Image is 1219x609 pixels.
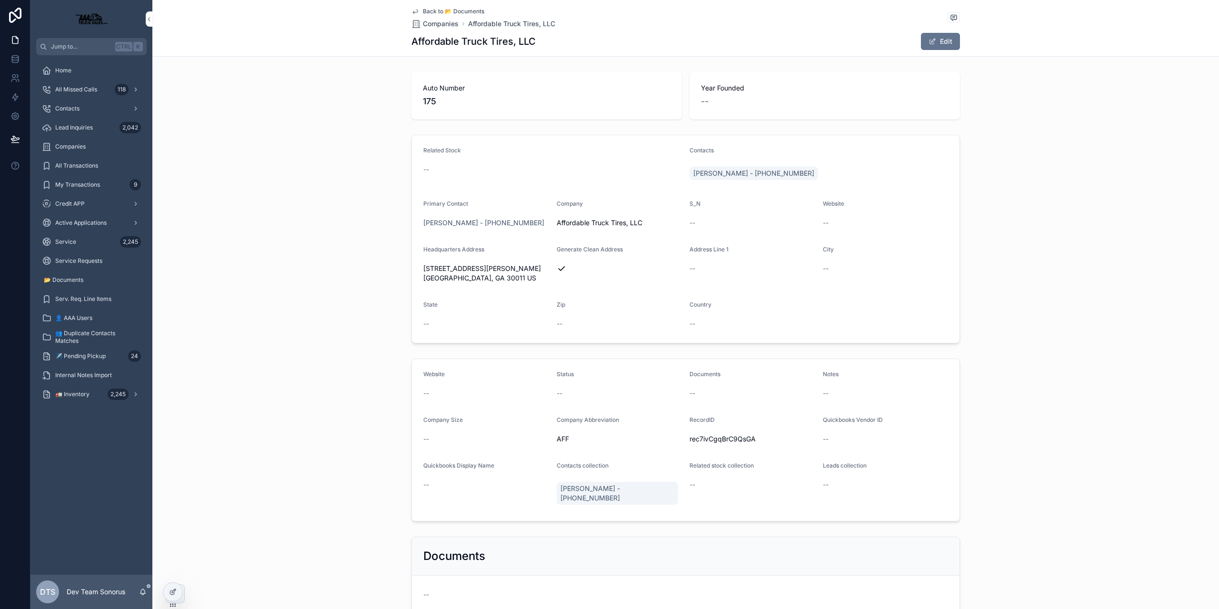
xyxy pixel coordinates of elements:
[423,389,429,398] span: --
[823,200,844,207] span: Website
[423,95,670,108] span: 175
[55,295,111,303] span: Serv. Req. Line Items
[423,8,484,15] span: Back to 📂 Documents
[701,83,949,93] span: Year Founded
[55,257,102,265] span: Service Requests
[36,290,147,308] a: Serv. Req. Line Items
[689,319,695,329] span: --
[55,314,92,322] span: 👤 AAA Users
[689,264,695,273] span: --
[823,462,867,469] span: Leads collection
[411,35,536,48] h1: Affordable Truck Tires, LLC
[36,233,147,250] a: Service2,245
[557,301,565,308] span: Zip
[689,370,720,378] span: Documents
[468,19,555,29] a: Affordable Truck Tires, LLC
[560,484,675,503] span: [PERSON_NAME] - [PHONE_NUMBER]
[55,352,106,360] span: ✈️ Pending Pickup
[823,246,834,253] span: City
[36,271,147,289] a: 📂 Documents
[36,157,147,174] a: All Transactions
[823,434,829,444] span: --
[36,214,147,231] a: Active Applications
[557,319,562,329] span: --
[134,43,142,50] span: K
[36,62,147,79] a: Home
[55,238,76,246] span: Service
[55,181,100,189] span: My Transactions
[689,147,714,154] span: Contacts
[689,200,700,207] span: S_N
[36,252,147,270] a: Service Requests
[55,329,137,345] span: 👥 Duplicate Contacts Matches
[36,100,147,117] a: Contacts
[689,462,754,469] span: Related stock collection
[36,195,147,212] a: Credit APP
[823,370,839,378] span: Notes
[115,84,129,95] div: 118
[55,390,90,398] span: 🚛 Inventory
[823,218,829,228] span: --
[423,416,463,423] span: Company Size
[55,219,107,227] span: Active Applications
[557,370,574,378] span: Status
[693,169,814,178] span: [PERSON_NAME] - [PHONE_NUMBER]
[423,319,429,329] span: --
[921,33,960,50] button: Edit
[557,482,679,505] a: [PERSON_NAME] - [PHONE_NUMBER]
[36,176,147,193] a: My Transactions9
[823,389,829,398] span: --
[423,590,429,599] span: --
[55,200,85,208] span: Credit APP
[30,55,152,415] div: scrollable content
[689,389,695,398] span: --
[36,367,147,384] a: Internal Notes Import
[55,143,86,150] span: Companies
[128,350,141,362] div: 24
[411,8,484,15] a: Back to 📂 Documents
[36,119,147,136] a: Lead Inquiries2,042
[423,83,670,93] span: Auto Number
[36,329,147,346] a: 👥 Duplicate Contacts Matches
[557,246,623,253] span: Generate Clean Address
[557,200,583,207] span: Company
[557,416,619,423] span: Company Abbreviation
[44,276,83,284] span: 📂 Documents
[51,43,111,50] span: Jump to...
[689,246,729,253] span: Address Line 1
[36,138,147,155] a: Companies
[423,462,494,469] span: Quickbooks Display Name
[423,549,485,564] h2: Documents
[36,38,147,55] button: Jump to...CtrlK
[423,165,429,174] span: --
[67,587,125,597] p: Dev Team Sonorus
[423,246,484,253] span: Headquarters Address
[701,95,709,108] span: --
[423,218,544,228] a: [PERSON_NAME] - [PHONE_NUMBER]
[411,19,459,29] a: Companies
[423,19,459,29] span: Companies
[55,105,80,112] span: Contacts
[70,11,112,27] img: App logo
[557,462,609,469] span: Contacts collection
[823,480,829,489] span: --
[557,218,682,228] span: Affordable Truck Tires, LLC
[120,236,141,248] div: 2,245
[36,309,147,327] a: 👤 AAA Users
[36,348,147,365] a: ✈️ Pending Pickup24
[689,167,818,180] a: [PERSON_NAME] - [PHONE_NUMBER]
[557,434,682,444] span: AFF
[823,416,883,423] span: Quickbooks Vendor ID
[55,162,98,170] span: All Transactions
[689,218,695,228] span: --
[689,301,711,308] span: Country
[423,264,549,283] span: [STREET_ADDRESS][PERSON_NAME] [GEOGRAPHIC_DATA], GA 30011 US
[36,81,147,98] a: All Missed Calls118
[423,200,468,207] span: Primary Contact
[55,86,97,93] span: All Missed Calls
[423,370,445,378] span: Website
[557,389,562,398] span: --
[689,434,815,444] span: rec7ivCgqBrC9QsGA
[36,386,147,403] a: 🚛 Inventory2,245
